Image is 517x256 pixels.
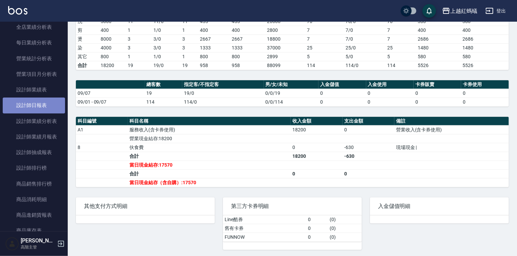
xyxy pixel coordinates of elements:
[344,52,386,61] td: 5 / 0
[99,26,126,35] td: 400
[461,43,509,52] td: 1480
[450,7,477,15] div: 上越紅螞蟻
[223,233,306,241] td: FUNNOW
[126,43,152,52] td: 3
[21,244,55,250] p: 高階主管
[230,52,265,61] td: 800
[99,52,126,61] td: 800
[343,169,394,178] td: 0
[223,224,306,233] td: 舊有卡券
[414,98,461,106] td: 0
[128,117,291,126] th: 科目名稱
[328,224,362,233] td: ( 0 )
[76,26,99,35] td: 剪
[145,89,183,98] td: 19
[152,26,181,35] td: 1 / 0
[128,143,291,152] td: 伙食費
[264,98,319,106] td: 0/0/114
[145,80,183,89] th: 總客數
[181,26,198,35] td: 1
[394,143,509,152] td: 現場現金 |
[181,61,198,70] td: 19
[76,35,99,43] td: 燙
[128,125,291,134] td: 服務收入(含卡券使用)
[416,35,461,43] td: 2686
[461,89,509,98] td: 0
[3,19,65,35] a: 全店業績分析表
[145,98,183,106] td: 114
[265,52,305,61] td: 2899
[128,161,291,169] td: 當日現金結存:17570
[291,143,343,152] td: 0
[76,61,99,70] td: 合計
[386,52,416,61] td: 5
[343,152,394,161] td: -630
[461,35,509,43] td: 2686
[126,26,152,35] td: 1
[291,152,343,161] td: 18200
[318,80,366,89] th: 入金儲值
[230,43,265,52] td: 1333
[128,178,291,187] td: 當日現金結存（含自購）:17570
[181,35,198,43] td: 3
[265,43,305,52] td: 37000
[414,89,461,98] td: 0
[265,35,305,43] td: 18800
[461,26,509,35] td: 400
[264,89,319,98] td: 0/0/19
[343,143,394,152] td: -630
[394,125,509,134] td: 營業收入(含卡券使用)
[230,26,265,35] td: 400
[76,8,509,70] table: a dense table
[328,233,362,241] td: ( 0 )
[291,125,343,134] td: 18200
[99,43,126,52] td: 4000
[198,61,230,70] td: 958
[3,82,65,98] a: 設計師業績表
[3,66,65,82] a: 營業項目月分析表
[198,26,230,35] td: 400
[394,117,509,126] th: 備註
[305,35,344,43] td: 7
[3,113,65,129] a: 設計師業績分析表
[3,51,65,66] a: 營業統計分析表
[343,117,394,126] th: 支出金額
[318,89,366,98] td: 0
[182,98,264,106] td: 114/0
[3,192,65,207] a: 商品消耗明細
[328,215,362,224] td: ( 0 )
[76,52,99,61] td: 其它
[306,233,328,241] td: 0
[366,98,414,106] td: 0
[305,43,344,52] td: 25
[8,6,27,15] img: Logo
[231,203,354,210] span: 第三方卡券明細
[366,89,414,98] td: 0
[416,61,461,70] td: 5526
[198,52,230,61] td: 800
[461,61,509,70] td: 5526
[99,61,126,70] td: 18200
[483,5,509,17] button: 登出
[386,61,416,70] td: 114
[305,26,344,35] td: 7
[99,35,126,43] td: 8000
[3,129,65,145] a: 設計師業績月報表
[76,98,145,106] td: 09/01 - 09/07
[152,61,181,70] td: 19/0
[3,207,65,223] a: 商品進銷貨報表
[152,35,181,43] td: 3 / 0
[3,176,65,192] a: 商品銷售排行榜
[76,117,509,187] table: a dense table
[128,134,291,143] td: 營業現金結存:18200
[182,80,264,89] th: 指定客/不指定客
[344,35,386,43] td: 7 / 0
[21,237,55,244] h5: [PERSON_NAME]
[343,125,394,134] td: 0
[181,52,198,61] td: 1
[3,160,65,176] a: 設計師排行榜
[181,43,198,52] td: 3
[76,43,99,52] td: 染
[318,98,366,106] td: 0
[128,152,291,161] td: 合計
